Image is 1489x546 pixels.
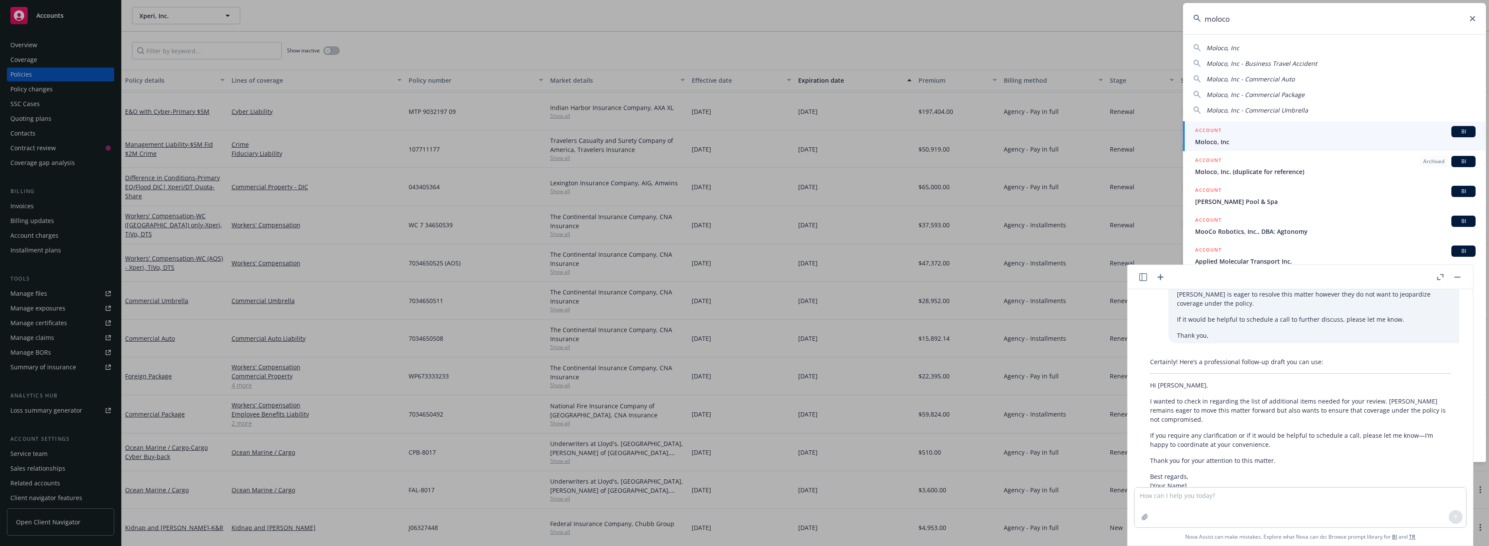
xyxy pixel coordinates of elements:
[1206,90,1305,99] span: Moloco, Inc - Commercial Package
[1150,357,1450,366] p: Certainly! Here’s a professional follow-up draft you can use:
[1150,456,1450,465] p: Thank you for your attention to this matter.
[1183,211,1486,241] a: ACCOUNTBIMooCo Robotics, Inc., DBA: Agtonomy
[1195,227,1476,236] span: MooCo Robotics, Inc., DBA: Agtonomy
[1206,59,1317,68] span: Moloco, Inc - Business Travel Accident
[1206,44,1239,52] span: Moloco, Inc
[1455,247,1472,255] span: BI
[1195,126,1221,136] h5: ACCOUNT
[1455,217,1472,225] span: BI
[1183,121,1486,151] a: ACCOUNTBIMoloco, Inc
[1423,158,1444,165] span: Archived
[1195,156,1221,166] h5: ACCOUNT
[1409,533,1415,540] a: TR
[1455,158,1472,165] span: BI
[1195,257,1476,266] span: Applied Molecular Transport Inc.
[1195,246,1221,256] h5: ACCOUNT
[1183,181,1486,211] a: ACCOUNTBI[PERSON_NAME] Pool & Spa
[1177,281,1450,308] p: I wanted to follow up on the list of additional items that are needed for your review. [PERSON_NA...
[1131,528,1470,546] span: Nova Assist can make mistakes. Explore what Nova can do: Browse prompt library for and
[1195,137,1476,146] span: Moloco, Inc
[1177,315,1450,324] p: If it would be helpful to schedule a call to further discuss, please let me know.
[1150,381,1450,390] p: Hi [PERSON_NAME],
[1150,472,1450,490] p: Best regards, [Your Name]
[1150,431,1450,449] p: If you require any clarification or if it would be helpful to schedule a call, please let me know...
[1183,241,1486,271] a: ACCOUNTBIApplied Molecular Transport Inc.
[1392,533,1397,540] a: BI
[1206,106,1308,114] span: Moloco, Inc - Commercial Umbrella
[1183,151,1486,181] a: ACCOUNTArchivedBIMoloco, Inc. (duplicate for reference)
[1455,128,1472,136] span: BI
[1195,167,1476,176] span: Moloco, Inc. (duplicate for reference)
[1177,331,1450,340] p: Thank you,
[1183,3,1486,34] input: Search...
[1206,75,1295,83] span: Moloco, Inc - Commercial Auto
[1455,187,1472,195] span: BI
[1150,397,1450,424] p: I wanted to check in regarding the list of additional items needed for your review. [PERSON_NAME]...
[1195,216,1221,226] h5: ACCOUNT
[1195,186,1221,196] h5: ACCOUNT
[1195,197,1476,206] span: [PERSON_NAME] Pool & Spa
